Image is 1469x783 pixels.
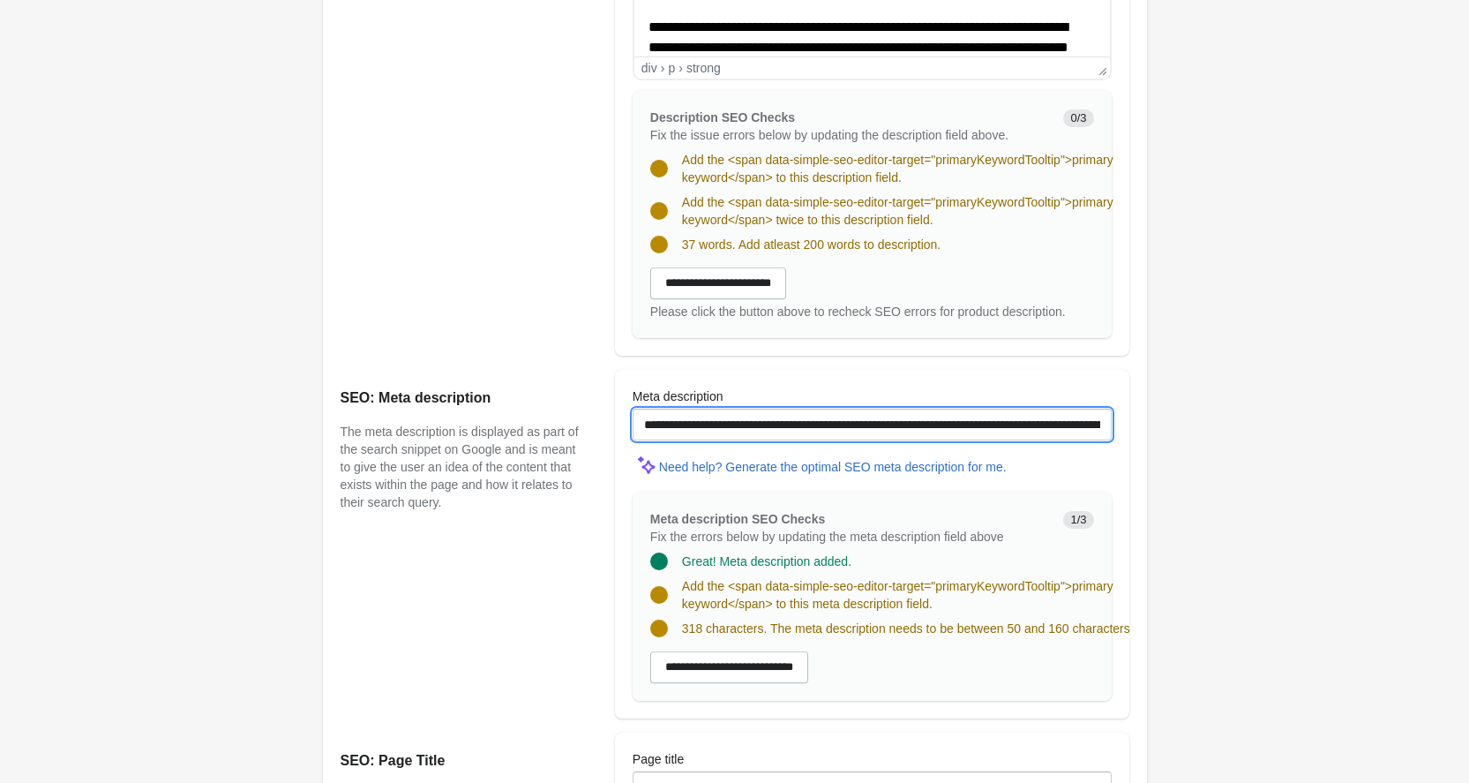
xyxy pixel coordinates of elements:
[659,460,1007,474] div: Need help? Generate the optimal SEO meta description for me.
[682,237,941,252] span: 37 words. Add atleast 200 words to description.
[650,512,825,526] span: Meta description SEO Checks
[633,388,723,405] label: Meta description
[633,750,684,768] label: Page title
[668,61,675,75] div: p
[341,750,580,772] h2: SEO: Page Title
[633,451,659,478] img: MagicMinor-0c7ff6cd6e0e39933513fd390ee66b6c2ef63129d1617a7e6fa9320d2ce6cec8.svg
[650,303,1094,320] div: Please click the button above to recheck SEO errors for product description.
[682,621,1130,636] span: 318 characters. The meta description needs to be between 50 and 160 characters
[682,579,1113,611] span: Add the <span data-simple-seo-editor-target="primaryKeywordTooltip">primary keyword</span> to thi...
[682,554,851,568] span: Great! Meta description added.
[650,528,1050,546] p: Fix the errors below by updating the meta description field above
[641,61,657,75] div: div
[1091,57,1110,79] div: Press the Up and Down arrow keys to resize the editor.
[650,126,1050,144] p: Fix the issue errors below by updating the description field above.
[341,423,580,511] p: The meta description is displayed as part of the search snippet on Google and is meant to give th...
[686,61,721,75] div: strong
[650,110,795,124] span: Description SEO Checks
[14,14,461,595] body: Rich Text Area. Press ALT-0 for help.
[341,388,580,409] h2: SEO: Meta description
[682,153,1113,184] span: Add the <span data-simple-seo-editor-target="primaryKeywordTooltip">primary keyword</span> to thi...
[682,195,1113,227] span: Add the <span data-simple-seo-editor-target="primaryKeywordTooltip">primary keyword</span> twice ...
[1063,109,1093,127] span: 0/3
[652,451,1014,483] button: Need help? Generate the optimal SEO meta description for me.
[678,61,683,75] div: ›
[1063,511,1093,529] span: 1/3
[661,61,665,75] div: ›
